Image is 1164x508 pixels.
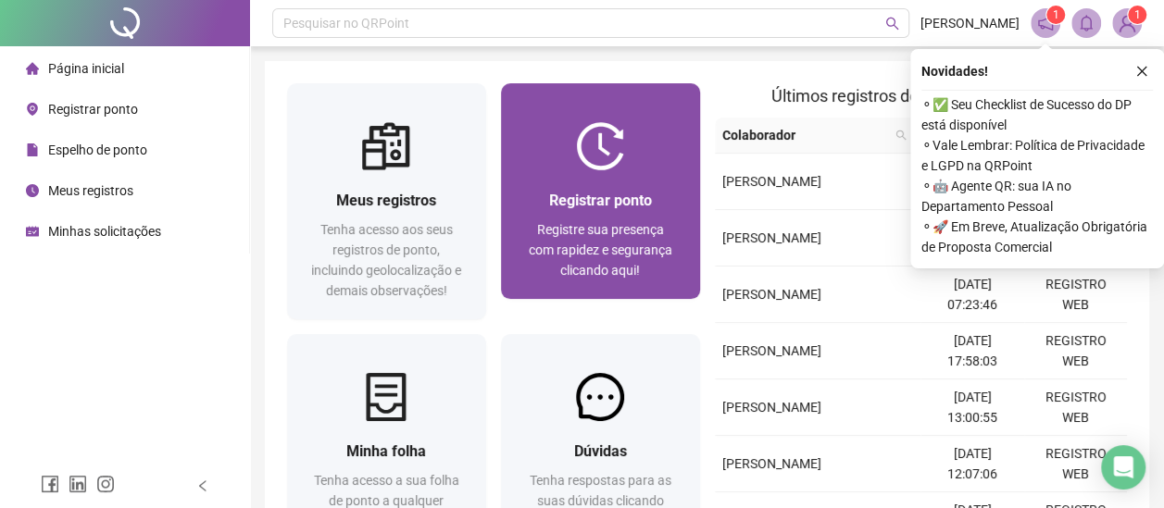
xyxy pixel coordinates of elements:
[48,142,147,157] span: Espelho de ponto
[346,442,426,460] span: Minha folha
[26,62,39,75] span: home
[287,83,486,319] a: Meus registrosTenha acesso aos seus registros de ponto, incluindo geolocalização e demais observa...
[1113,9,1141,37] img: 85924
[26,103,39,116] span: environment
[771,86,1070,105] span: Últimos registros de ponto sincronizados
[1024,266,1127,323] td: REGISTRO WEB
[722,174,821,189] span: [PERSON_NAME]
[69,475,87,493] span: linkedin
[892,121,910,149] span: search
[722,230,821,245] span: [PERSON_NAME]
[722,456,821,471] span: [PERSON_NAME]
[920,436,1023,492] td: [DATE] 12:07:06
[1024,436,1127,492] td: REGISTRO WEB
[921,176,1153,217] span: ⚬ 🤖 Agente QR: sua IA no Departamento Pessoal
[26,143,39,156] span: file
[196,479,209,492] span: left
[1134,8,1141,21] span: 1
[1128,6,1146,24] sup: Atualize o seu contato no menu Meus Dados
[1046,6,1065,24] sup: 1
[48,61,124,76] span: Página inicial
[529,222,672,278] span: Registre sua presença com rapidez e segurança clicando aqui!
[722,287,821,302] span: [PERSON_NAME]
[26,184,39,197] span: clock-circle
[920,379,1023,436] td: [DATE] 13:00:55
[336,192,436,209] span: Meus registros
[921,94,1153,135] span: ⚬ ✅ Seu Checklist de Sucesso do DP está disponível
[921,61,988,81] span: Novidades !
[26,225,39,238] span: schedule
[885,17,899,31] span: search
[1024,379,1127,436] td: REGISTRO WEB
[1053,8,1059,21] span: 1
[1101,445,1145,489] div: Open Intercom Messenger
[722,400,821,415] span: [PERSON_NAME]
[1078,15,1095,31] span: bell
[895,130,907,141] span: search
[921,217,1153,257] span: ⚬ 🚀 Em Breve, Atualização Obrigatória de Proposta Comercial
[501,83,700,299] a: Registrar pontoRegistre sua presença com rapidez e segurança clicando aqui!
[722,343,821,358] span: [PERSON_NAME]
[722,125,888,145] span: Colaborador
[48,224,161,239] span: Minhas solicitações
[920,323,1023,379] td: [DATE] 17:58:03
[1135,65,1148,78] span: close
[41,475,59,493] span: facebook
[1037,15,1054,31] span: notification
[549,192,652,209] span: Registrar ponto
[921,135,1153,176] span: ⚬ Vale Lembrar: Política de Privacidade e LGPD na QRPoint
[311,222,461,298] span: Tenha acesso aos seus registros de ponto, incluindo geolocalização e demais observações!
[48,102,138,117] span: Registrar ponto
[574,442,627,460] span: Dúvidas
[48,183,133,198] span: Meus registros
[96,475,115,493] span: instagram
[1024,323,1127,379] td: REGISTRO WEB
[920,266,1023,323] td: [DATE] 07:23:46
[920,13,1020,33] span: [PERSON_NAME]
